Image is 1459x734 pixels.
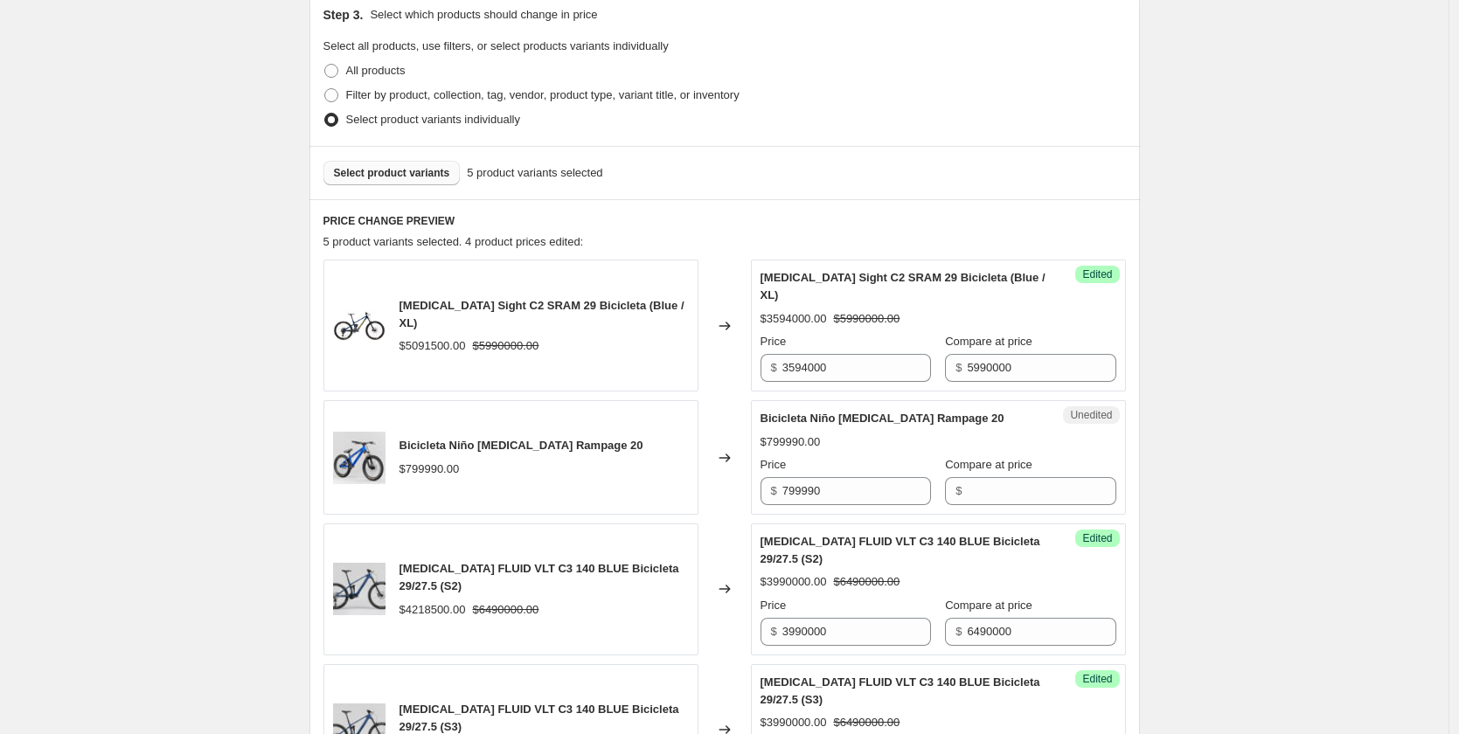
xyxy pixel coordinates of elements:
[771,484,777,497] span: $
[955,361,962,374] span: $
[761,271,1046,301] span: [MEDICAL_DATA] Sight C2 SRAM 29 Bicicleta (Blue / XL)
[945,599,1032,612] span: Compare at price
[761,412,1004,425] span: Bicicleta Niño [MEDICAL_DATA] Rampage 20
[761,573,827,591] div: $3990000.00
[771,361,777,374] span: $
[346,88,740,101] span: Filter by product, collection, tag, vendor, product type, variant title, or inventory
[761,335,787,348] span: Price
[333,563,386,615] img: open-uri20250402-4705-1ux3cmz_671x447_259c8311-3bab-44ee-829c-5df80d4a1926_80x.webp
[333,300,386,352] img: 2022_sight_c2_sram_blue_orange_main-full_webp20230116-6085-v9xqfj_695x695_814825f0-b255-45d7-9d06...
[370,6,597,24] p: Select which products should change in price
[333,432,386,484] img: my25-rampage-s20-radiant-blue-quarter-view-xl_80x.webp
[761,535,1040,565] span: [MEDICAL_DATA] FLUID VLT C3 140 BLUE Bicicleta 29/27.5 (S2)
[955,625,962,638] span: $
[323,235,584,248] span: 5 product variants selected. 4 product prices edited:
[472,601,538,619] strike: $6490000.00
[833,573,900,591] strike: $6490000.00
[771,625,777,638] span: $
[399,460,460,478] div: $799990.00
[833,310,900,328] strike: $5990000.00
[761,433,821,451] div: $799990.00
[945,458,1032,471] span: Compare at price
[467,164,602,182] span: 5 product variants selected
[1082,267,1112,281] span: Edited
[1082,672,1112,686] span: Edited
[761,458,787,471] span: Price
[346,113,520,126] span: Select product variants individually
[399,439,643,452] span: Bicicleta Niño [MEDICAL_DATA] Rampage 20
[833,714,900,731] strike: $6490000.00
[399,337,466,355] div: $5091500.00
[1070,408,1112,422] span: Unedited
[399,299,684,329] span: [MEDICAL_DATA] Sight C2 SRAM 29 Bicicleta (Blue / XL)
[399,703,679,733] span: [MEDICAL_DATA] FLUID VLT C3 140 BLUE Bicicleta 29/27.5 (S3)
[334,166,450,180] span: Select product variants
[1082,531,1112,545] span: Edited
[761,310,827,328] div: $3594000.00
[761,714,827,731] div: $3990000.00
[761,599,787,612] span: Price
[323,214,1126,228] h6: PRICE CHANGE PREVIEW
[346,64,406,77] span: All products
[323,39,669,52] span: Select all products, use filters, or select products variants individually
[472,337,538,355] strike: $5990000.00
[761,675,1040,706] span: [MEDICAL_DATA] FLUID VLT C3 140 BLUE Bicicleta 29/27.5 (S3)
[399,601,466,619] div: $4218500.00
[955,484,962,497] span: $
[323,6,364,24] h2: Step 3.
[323,161,461,185] button: Select product variants
[945,335,1032,348] span: Compare at price
[399,562,679,592] span: [MEDICAL_DATA] FLUID VLT C3 140 BLUE Bicicleta 29/27.5 (S2)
